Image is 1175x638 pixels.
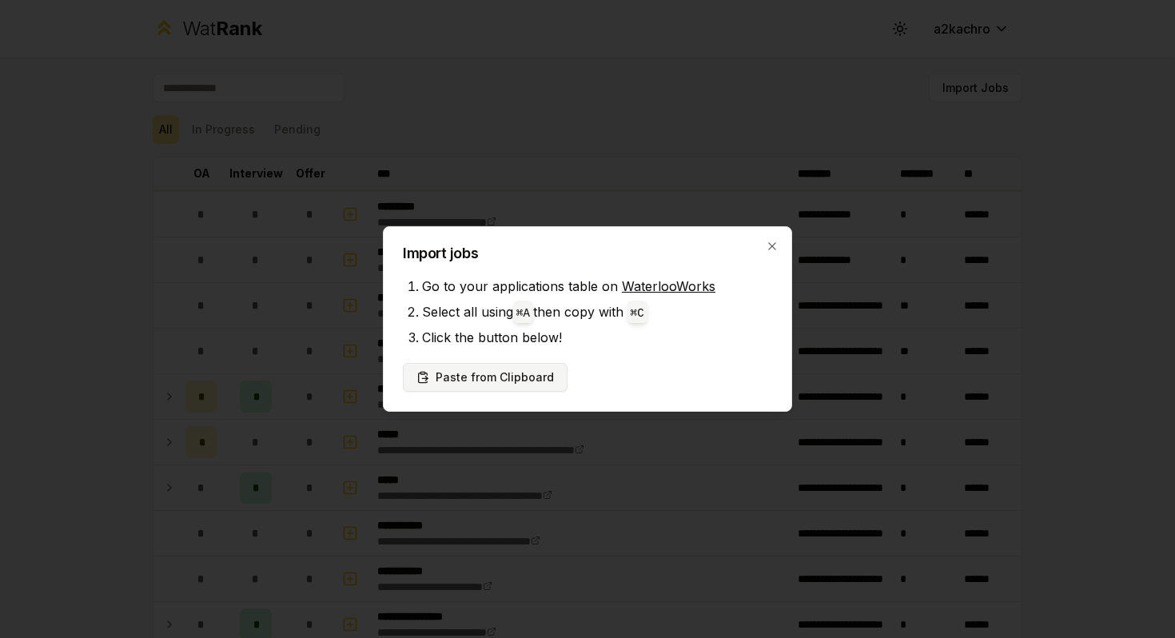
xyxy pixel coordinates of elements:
li: Select all using then copy with [422,299,772,325]
li: Go to your applications table on [422,273,772,299]
code: ⌘ C [631,307,644,320]
li: Click the button below! [422,325,772,350]
h2: Import jobs [403,246,772,261]
code: ⌘ A [516,307,530,320]
button: Paste from Clipboard [403,363,568,392]
a: WaterlooWorks [622,278,715,294]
